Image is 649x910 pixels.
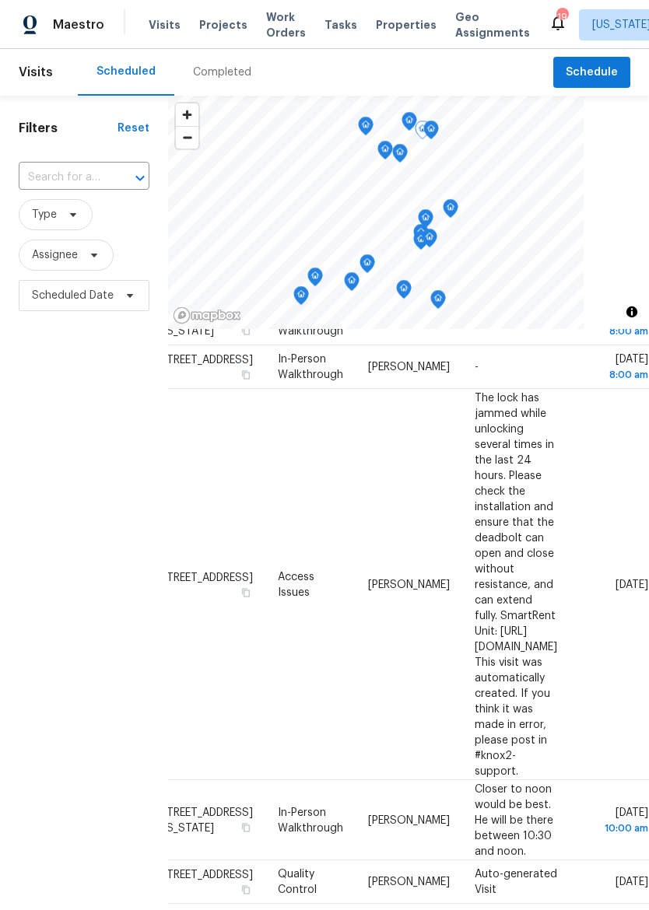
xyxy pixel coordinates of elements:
[422,229,437,253] div: Map marker
[118,121,149,136] div: Reset
[368,362,450,373] span: [PERSON_NAME]
[239,324,253,338] button: Copy Address
[582,367,648,383] div: 8:00 am
[582,807,648,835] span: [DATE]
[582,820,648,835] div: 10:00 am
[176,127,198,149] span: Zoom out
[278,310,343,337] span: In-Person Walkthrough
[239,883,253,897] button: Copy Address
[377,141,393,165] div: Map marker
[423,121,439,145] div: Map marker
[149,17,181,33] span: Visits
[156,355,253,366] span: [STREET_ADDRESS]
[413,224,429,248] div: Map marker
[193,65,251,80] div: Completed
[443,199,458,223] div: Map marker
[376,17,437,33] span: Properties
[368,814,450,825] span: [PERSON_NAME]
[239,585,253,599] button: Copy Address
[413,231,429,255] div: Map marker
[418,209,433,233] div: Map marker
[582,310,648,339] span: [DATE]
[278,807,343,833] span: In-Person Walkthrough
[19,166,106,190] input: Search for an address...
[32,247,78,263] span: Assignee
[392,144,408,168] div: Map marker
[344,272,360,296] div: Map marker
[19,55,53,89] span: Visits
[566,63,618,82] span: Schedule
[582,354,648,383] span: [DATE]
[430,290,446,314] div: Map marker
[627,303,637,320] span: Toggle attribution
[623,303,641,321] button: Toggle attribution
[396,280,412,304] div: Map marker
[156,572,253,583] span: [STREET_ADDRESS]
[616,877,648,887] span: [DATE]
[96,64,156,79] div: Scheduled
[173,306,241,324] a: Mapbox homepage
[415,121,430,145] div: Map marker
[475,783,553,856] span: Closer to noon would be best. He will be there between 10:30 and noon.
[156,870,253,880] span: [STREET_ADDRESS]
[582,324,648,339] div: 8:00 am
[176,103,198,126] button: Zoom in
[553,57,630,89] button: Schedule
[19,121,118,136] h1: Filters
[368,318,450,329] span: [PERSON_NAME]
[358,117,374,141] div: Map marker
[239,820,253,834] button: Copy Address
[368,579,450,590] span: [PERSON_NAME]
[475,392,557,776] span: The lock has jammed while unlocking several times in the last 24 hours. Please check the installa...
[455,9,530,40] span: Geo Assignments
[32,288,114,303] span: Scheduled Date
[278,354,343,380] span: In-Person Walkthrough
[32,207,57,222] span: Type
[176,126,198,149] button: Zoom out
[239,368,253,382] button: Copy Address
[475,318,479,329] span: -
[402,112,417,136] div: Map marker
[368,877,450,887] span: [PERSON_NAME]
[360,254,375,278] div: Map marker
[156,310,253,337] span: [STREET_ADDRESS][US_STATE]
[616,579,648,590] span: [DATE]
[556,9,567,25] div: 19
[278,571,314,597] span: Access Issues
[168,96,584,329] canvas: Map
[475,869,557,895] span: Auto-generated Visit
[129,167,151,189] button: Open
[156,807,253,833] span: [STREET_ADDRESS][US_STATE]
[199,17,247,33] span: Projects
[278,869,317,895] span: Quality Control
[324,19,357,30] span: Tasks
[307,268,323,292] div: Map marker
[293,286,309,310] div: Map marker
[53,17,104,33] span: Maestro
[266,9,306,40] span: Work Orders
[475,362,479,373] span: -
